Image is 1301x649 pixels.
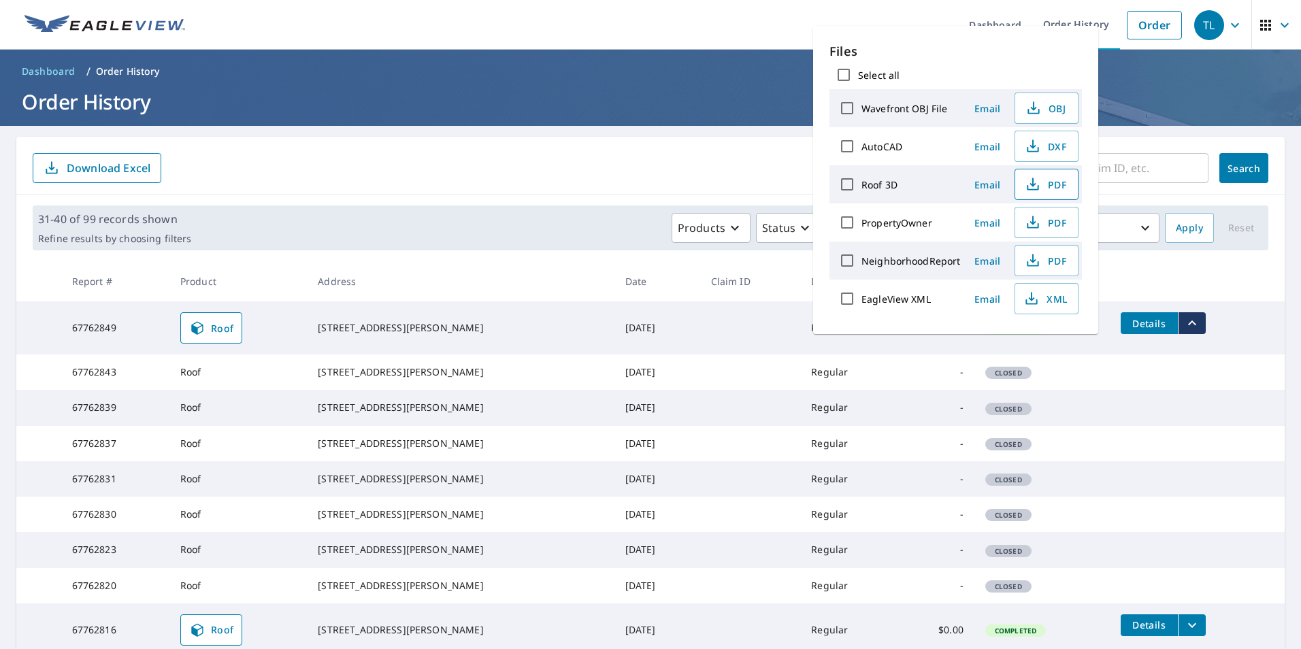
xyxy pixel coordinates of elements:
[861,102,947,115] label: Wavefront OBJ File
[800,354,897,390] td: Regular
[614,390,700,425] td: [DATE]
[861,178,897,191] label: Roof 3D
[614,568,700,603] td: [DATE]
[966,174,1009,195] button: Email
[61,532,169,567] td: 67762823
[180,312,243,344] a: Roof
[318,507,603,521] div: [STREET_ADDRESS][PERSON_NAME]
[614,461,700,497] td: [DATE]
[987,582,1030,591] span: Closed
[800,390,897,425] td: Regular
[614,532,700,567] td: [DATE]
[1165,213,1214,243] button: Apply
[1023,138,1067,154] span: DXF
[672,213,751,243] button: Products
[24,15,185,35] img: EV Logo
[987,439,1030,449] span: Closed
[800,532,897,567] td: Regular
[858,69,900,82] label: Select all
[800,568,897,603] td: Regular
[61,261,169,301] th: Report #
[61,568,169,603] td: 67762820
[861,293,931,305] label: EagleView XML
[169,390,308,425] td: Roof
[1015,93,1078,124] button: OBJ
[180,614,243,646] a: Roof
[614,261,700,301] th: Date
[318,579,603,593] div: [STREET_ADDRESS][PERSON_NAME]
[614,497,700,532] td: [DATE]
[67,161,150,176] p: Download Excel
[614,354,700,390] td: [DATE]
[1015,131,1078,162] button: DXF
[756,213,821,243] button: Status
[307,261,614,301] th: Address
[897,568,974,603] td: -
[16,88,1285,116] h1: Order History
[16,61,81,82] a: Dashboard
[318,472,603,486] div: [STREET_ADDRESS][PERSON_NAME]
[1178,614,1206,636] button: filesDropdownBtn-67762816
[38,233,191,245] p: Refine results by choosing filters
[966,212,1009,233] button: Email
[1121,614,1178,636] button: detailsBtn-67762816
[61,301,169,354] td: 67762849
[16,61,1285,82] nav: breadcrumb
[1015,283,1078,314] button: XML
[987,546,1030,556] span: Closed
[1127,11,1182,39] a: Order
[169,426,308,461] td: Roof
[897,426,974,461] td: -
[966,288,1009,310] button: Email
[1176,220,1203,237] span: Apply
[987,368,1030,378] span: Closed
[966,250,1009,271] button: Email
[318,623,603,637] div: [STREET_ADDRESS][PERSON_NAME]
[966,98,1009,119] button: Email
[61,497,169,532] td: 67762830
[169,497,308,532] td: Roof
[1023,100,1067,116] span: OBJ
[22,65,76,78] span: Dashboard
[897,354,974,390] td: -
[971,293,1004,305] span: Email
[800,497,897,532] td: Regular
[971,140,1004,153] span: Email
[700,261,801,301] th: Claim ID
[987,475,1030,484] span: Closed
[1023,214,1067,231] span: PDF
[1015,169,1078,200] button: PDF
[897,461,974,497] td: -
[169,461,308,497] td: Roof
[861,140,902,153] label: AutoCAD
[1015,245,1078,276] button: PDF
[897,497,974,532] td: -
[318,321,603,335] div: [STREET_ADDRESS][PERSON_NAME]
[169,568,308,603] td: Roof
[1023,176,1067,193] span: PDF
[987,626,1044,635] span: Completed
[189,622,234,638] span: Roof
[762,220,795,236] p: Status
[678,220,725,236] p: Products
[169,532,308,567] td: Roof
[169,354,308,390] td: Roof
[1178,312,1206,334] button: filesDropdownBtn-67762849
[800,461,897,497] td: Regular
[614,426,700,461] td: [DATE]
[829,42,1082,61] p: Files
[971,254,1004,267] span: Email
[800,301,897,354] td: Regular
[1121,312,1178,334] button: detailsBtn-67762849
[189,320,234,336] span: Roof
[1230,162,1257,175] span: Search
[800,426,897,461] td: Regular
[1015,207,1078,238] button: PDF
[861,254,960,267] label: NeighborhoodReport
[61,461,169,497] td: 67762831
[987,404,1030,414] span: Closed
[169,261,308,301] th: Product
[86,63,90,80] li: /
[61,390,169,425] td: 67762839
[1219,153,1268,183] button: Search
